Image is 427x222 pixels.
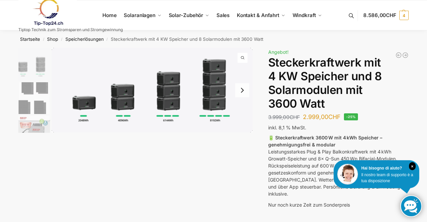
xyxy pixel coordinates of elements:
p: Nur noch kurze Zeit zum Sonderpreis [268,201,409,208]
img: Growatt-NOAH-2000-flexible-erweiterung [18,48,50,81]
a: growatt noah 2000 flexible erweiterung scaledgrowatt noah 2000 flexible erweiterung scaled [52,48,253,132]
bdi: 3.999,00 [268,114,300,120]
img: Nep800 [18,116,50,147]
span: CHF [386,12,396,18]
a: Startseite [20,36,40,42]
bdi: 2.999,00 [303,113,341,120]
strong: 🔋 Steckerkraftwerk 3600 W mit 4 kWh Speicher – genehmigungsfrei & modular [268,135,382,147]
font: × [411,164,413,169]
i: Vicino [409,162,416,170]
a: Sales [213,0,232,30]
span: inkl. 8,1 % MwSt. [268,125,306,130]
span: 4 [399,11,409,20]
span: Angebot! [268,49,289,55]
img: Assistenza clienti [337,164,358,185]
span: Windkraft [293,12,316,18]
span: / [58,37,65,42]
span: 8.586,00 [363,12,396,18]
p: Tiptop Technik zum Stromsparen und Stromgewinnung [18,28,123,32]
span: Solaranlagen [124,12,155,18]
p: Leistungsstarkes Plug & Play Balkonkraftwerk mit 4 kWh Growatt-Speicher und 8× Q-Sun 450 Wp Bifac... [268,134,409,197]
h1: Steckerkraftwerk mit 4 KW Speicher und 8 Solarmodulen mit 3600 Watt [268,56,409,110]
a: Balkonkraftwerk 890 Watt Solarmodulleistung mit 1kW/h Zendure Speicher [395,52,402,59]
img: 6 Module bificiaL [18,82,50,114]
a: Speicherlösungen [65,36,104,42]
a: Solaranlagen [121,0,164,30]
span: CHF [290,114,300,120]
span: CHF [328,113,341,120]
a: 8.586,00CHF 4 [363,5,409,25]
a: Shop [47,36,58,42]
span: -25% [344,113,358,120]
a: Solar-Zubehör [166,0,212,30]
span: Sales [217,12,230,18]
a: Kontakt & Anfahrt [234,0,288,30]
nav: Breadcrumb [7,30,421,48]
a: Balkonkraftwerk 1780 Watt mit 4 KWh Zendure Batteriespeicher Notstrom fähig [402,52,409,59]
a: Windkraft [290,0,325,30]
font: Hai bisogno di aiuto? [361,166,402,171]
img: Growatt-NOAH-2000-flexible-erweiterung [52,48,253,132]
font: Il nostro team di supporto è a tua disposizione [361,173,413,183]
span: / [40,37,47,42]
span: Kontakt & Anfahrt [237,12,279,18]
span: / [104,37,111,42]
span: Solar-Zubehör [169,12,203,18]
button: Next slide [235,83,249,97]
